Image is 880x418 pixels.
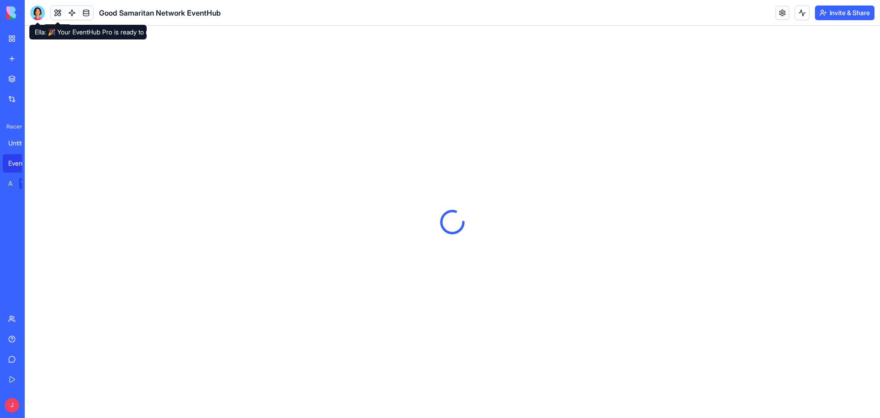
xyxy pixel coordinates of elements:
[43,24,71,37] div: Design
[3,134,39,152] a: Untitled App
[19,178,34,189] div: TRY
[8,139,34,148] div: Untitled App
[3,174,39,193] a: AI Logo GeneratorTRY
[3,154,39,173] a: EventHub Pro
[3,123,22,130] span: Recent
[5,398,19,412] span: J
[8,159,34,168] div: EventHub Pro
[8,179,13,188] div: AI Logo Generator
[6,6,63,19] img: logo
